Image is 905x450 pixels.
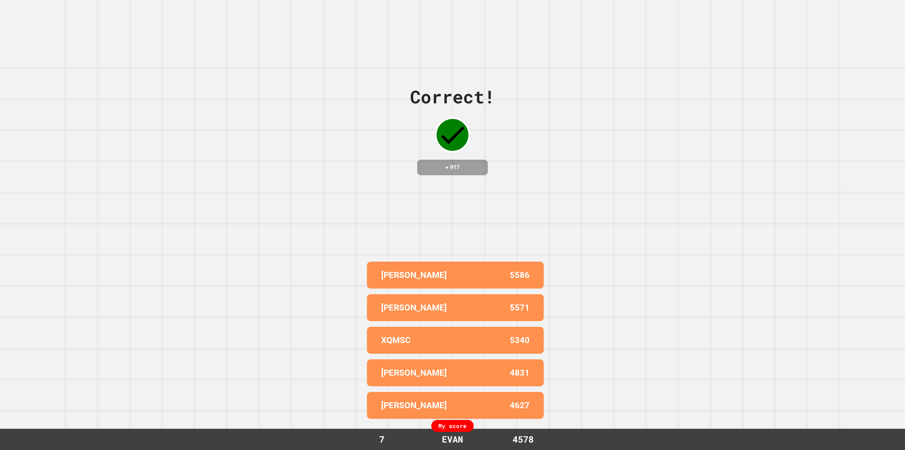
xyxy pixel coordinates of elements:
[510,366,530,379] p: 4831
[355,433,408,446] div: 7
[381,366,447,379] p: [PERSON_NAME]
[510,269,530,281] p: 5586
[510,334,530,347] p: 5340
[381,334,411,347] p: XQMSC
[510,399,530,412] p: 4627
[381,399,447,412] p: [PERSON_NAME]
[510,301,530,314] p: 5571
[410,84,495,110] div: Correct!
[431,420,474,432] div: My score
[381,269,447,281] p: [PERSON_NAME]
[381,301,447,314] p: [PERSON_NAME]
[497,433,550,446] div: 4578
[435,433,470,446] div: EVAN
[424,163,481,172] h4: + 917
